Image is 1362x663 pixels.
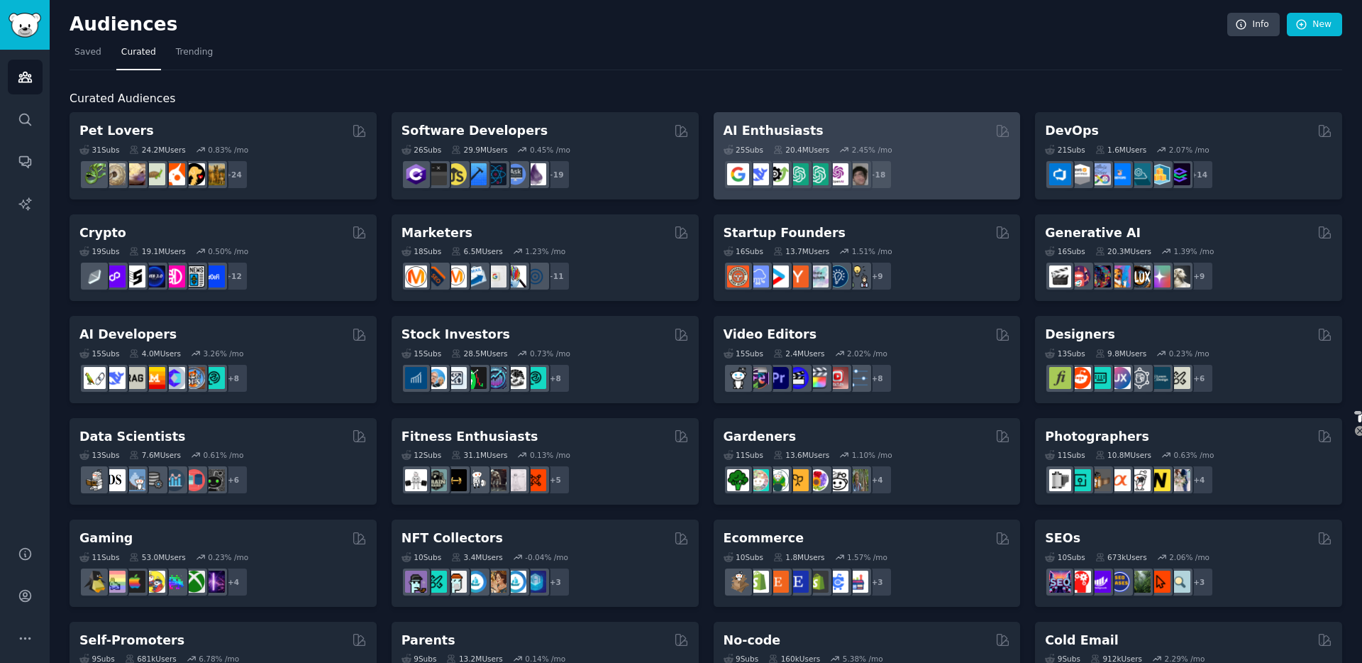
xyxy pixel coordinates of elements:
div: + 12 [218,261,248,291]
div: 15 Sub s [79,349,119,358]
h2: AI Developers [79,326,177,344]
div: 0.61 % /mo [204,450,244,460]
img: AIDevelopersSociety [203,367,225,389]
img: starryai [1148,265,1170,287]
div: 1.6M Users [1095,145,1147,155]
div: 13.6M Users [773,450,829,460]
div: 16 Sub s [1045,246,1085,256]
img: streetphotography [1069,469,1091,491]
img: software [425,163,447,185]
div: 15 Sub s [724,349,763,358]
img: Trading [465,367,487,389]
img: EntrepreneurRideAlong [727,265,749,287]
img: DigitalItems [524,571,546,593]
img: leopardgeckos [123,163,145,185]
img: GoogleSearchConsole [1148,571,1170,593]
img: turtle [143,163,165,185]
div: 31 Sub s [79,145,119,155]
div: 0.50 % /mo [208,246,248,256]
h2: Marketers [402,224,472,242]
img: MistralAI [143,367,165,389]
img: SaaS [747,265,769,287]
div: + 19 [541,160,570,190]
img: SEO_cases [1109,571,1131,593]
img: editors [747,367,769,389]
img: canon [1129,469,1151,491]
h2: Video Editors [724,326,817,344]
div: + 3 [1184,567,1214,597]
div: + 8 [863,363,892,393]
h2: Parents [402,632,455,650]
div: + 9 [1184,261,1214,291]
img: aivideo [1049,265,1071,287]
img: FluxAI [1129,265,1151,287]
img: EtsySellers [787,571,809,593]
img: deepdream [1089,265,1111,287]
img: XboxGamers [183,571,205,593]
div: 31.1M Users [451,450,507,460]
h2: Photographers [1045,428,1149,446]
div: 0.63 % /mo [1173,450,1214,460]
div: 0.23 % /mo [1169,349,1209,358]
img: DevOpsLinks [1109,163,1131,185]
h2: Gaming [79,530,133,547]
div: 0.23 % /mo [208,552,248,562]
img: defiblockchain [163,265,185,287]
img: UrbanGardening [826,469,848,491]
div: 2.07 % /mo [1169,145,1209,155]
h2: Software Developers [402,122,548,140]
span: Trending [176,46,213,59]
img: growmybusiness [846,265,868,287]
h2: Self-Promoters [79,632,184,650]
img: flowers [807,469,829,491]
img: learnjavascript [445,163,467,185]
img: GoogleGeminiAI [727,163,749,185]
div: + 9 [863,261,892,291]
a: New [1287,13,1342,37]
img: shopify [747,571,769,593]
img: logodesign [1069,367,1091,389]
div: 13 Sub s [1045,349,1085,358]
img: aws_cdk [1148,163,1170,185]
img: analog [1049,469,1071,491]
div: + 4 [218,567,248,597]
img: NFTExchange [405,571,427,593]
img: swingtrading [504,367,526,389]
div: 13 Sub s [79,450,119,460]
img: content_marketing [405,265,427,287]
div: + 18 [863,160,892,190]
div: 19.1M Users [129,246,185,256]
img: MarketingResearch [504,265,526,287]
img: csharp [405,163,427,185]
img: workout [445,469,467,491]
div: 25 Sub s [724,145,763,155]
img: postproduction [846,367,868,389]
a: Trending [171,41,218,70]
img: platformengineering [1129,163,1151,185]
img: SavageGarden [767,469,789,491]
div: 18 Sub s [402,246,441,256]
img: web3 [143,265,165,287]
img: ArtificalIntelligence [846,163,868,185]
div: + 8 [218,363,248,393]
div: 2.4M Users [773,349,825,358]
img: datascience [104,469,126,491]
img: dividends [405,367,427,389]
div: -0.04 % /mo [525,552,568,562]
h2: Generative AI [1045,224,1141,242]
div: 53.0M Users [129,552,185,562]
div: 0.73 % /mo [530,349,570,358]
div: 9.8M Users [1095,349,1147,358]
img: learndesign [1148,367,1170,389]
img: GummySearch logo [9,13,41,38]
img: AnalogCommunity [1089,469,1111,491]
h2: Cold Email [1045,632,1118,650]
div: + 14 [1184,160,1214,190]
img: LangChain [84,367,106,389]
h2: Gardeners [724,428,797,446]
img: sdforall [1109,265,1131,287]
img: Forex [445,367,467,389]
div: 10 Sub s [724,552,763,562]
img: gamers [163,571,185,593]
div: 673k Users [1095,552,1147,562]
